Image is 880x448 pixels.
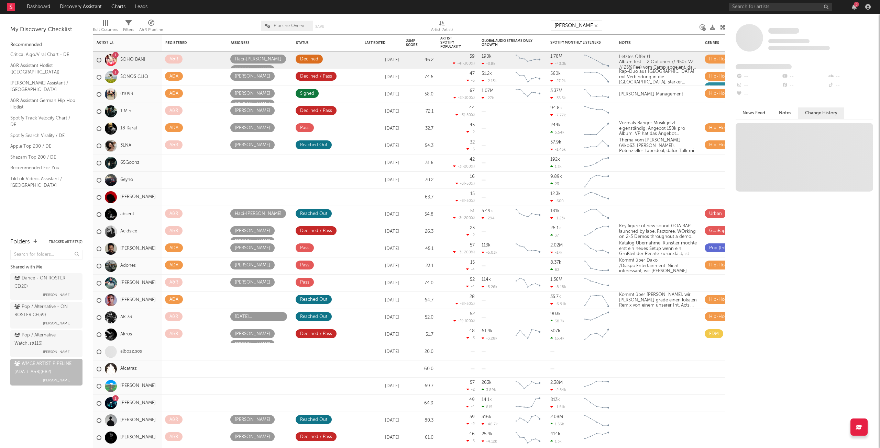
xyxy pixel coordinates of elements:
[482,39,533,47] div: Global Audio Streams Daily Growth
[709,72,748,81] div: Hip-Hop (German)
[10,51,76,58] a: Critical Algo/Viral Chart - DE
[616,92,686,97] div: [PERSON_NAME] Management
[120,246,156,252] a: [PERSON_NAME]
[581,189,612,206] svg: Chart title
[431,26,453,34] div: Artist (Artist)
[470,312,475,316] div: 52
[300,72,332,81] div: Declined / Pass
[406,39,423,47] div: Jump Score
[550,106,562,110] div: 94.8k
[462,216,474,220] span: -200 %
[120,143,131,149] a: 3LNA
[235,261,270,269] div: [PERSON_NAME]
[235,55,282,64] div: Haci-[PERSON_NAME]
[513,275,543,292] svg: Chart title
[550,54,562,59] div: 1.78M
[10,273,82,300] a: Dance - ON ROSTER CE(20)[PERSON_NAME]
[453,61,475,66] div: ( )
[14,331,77,348] div: Pop / Alternative Watchlist ( 116 )
[736,90,781,99] div: --
[169,107,178,115] div: A&R
[120,177,133,183] a: 6eyno
[300,55,318,64] div: Declined
[458,96,462,100] span: -2
[365,296,399,305] div: [DATE]
[169,296,178,304] div: ADA
[406,90,433,99] div: 58.0
[406,313,433,322] div: 52.0
[235,210,282,218] div: Haci-[PERSON_NAME]
[513,86,543,103] svg: Chart title
[169,313,178,321] div: A&R
[365,245,399,253] div: [DATE]
[581,172,612,189] svg: Chart title
[465,302,474,306] span: -50 %
[619,264,690,279] span: Diaspo.Entertainment. Nicht interessant, wir [PERSON_NAME] ([DATE])
[235,313,283,321] div: [DATE][PERSON_NAME]
[581,292,612,309] svg: Chart title
[619,41,688,45] div: Notes
[455,181,475,186] div: ( )
[120,211,134,217] a: absent
[581,120,612,137] svg: Chart title
[365,125,399,133] div: [DATE]
[616,292,702,308] div: Kommt über [PERSON_NAME], wir [PERSON_NAME] grade einen lokalen Remix von einem unserer Intl Acts...
[470,140,475,145] div: 32
[854,2,859,7] div: 5
[550,61,566,66] div: -43.3k
[768,28,799,34] span: Some Artist
[470,54,475,59] div: 59
[365,159,399,167] div: [DATE]
[43,291,70,299] span: [PERSON_NAME]
[470,260,475,265] div: 15
[550,233,559,238] div: 37
[471,148,475,151] span: -5
[550,267,559,272] div: 62
[10,132,76,139] a: Spotify Search Virality / DE
[406,142,433,150] div: 54.3
[10,359,82,386] a: WMCE ARTIST PIPELINE (ADA + A&R)(682)[PERSON_NAME]
[469,106,475,110] div: 44
[465,182,474,186] span: -50 %
[10,62,76,76] a: A&R Assistant Hotlist ([GEOGRAPHIC_DATA])
[458,251,461,254] span: -3
[315,25,324,28] button: Save
[470,295,475,299] div: 28
[827,81,873,90] div: --
[97,41,148,45] div: Artist
[139,17,163,37] div: A&R Pipeline
[300,244,309,252] div: Pass
[406,279,433,287] div: 74.0
[513,206,543,223] svg: Chart title
[471,79,475,83] span: -5
[482,61,495,66] div: -3.8k
[235,107,270,115] div: [PERSON_NAME]
[619,54,698,70] p: Letztes Offer (1 Album fest + 2 Optionen // 450k VZ // 25% Fee) vom Camp abgelent, da Konkurrenz ...
[120,108,131,114] a: 1 Min
[10,330,82,357] a: Pop / Alternative Watchlist(116)[PERSON_NAME]
[482,79,497,83] div: -2.13k
[471,268,475,272] span: -4
[169,141,178,149] div: A&R
[406,56,433,64] div: 46.2
[406,296,433,305] div: 64.7
[581,51,612,69] svg: Chart title
[120,417,156,423] a: [PERSON_NAME]
[458,216,461,220] span: -3
[235,227,270,235] div: [PERSON_NAME]
[709,210,722,218] div: Urban
[10,238,30,246] div: Folders
[470,243,475,248] div: 57
[365,56,399,64] div: [DATE]
[120,126,137,131] a: 18 Karat
[736,107,772,119] button: News Feed
[550,260,561,265] div: 8.37k
[550,182,559,186] div: 23
[365,142,399,150] div: [DATE]
[781,72,827,81] div: --
[482,216,495,220] div: -294
[550,250,562,255] div: -17k
[120,160,140,166] a: 65Goonz
[460,199,464,203] span: -3
[470,277,475,282] div: 52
